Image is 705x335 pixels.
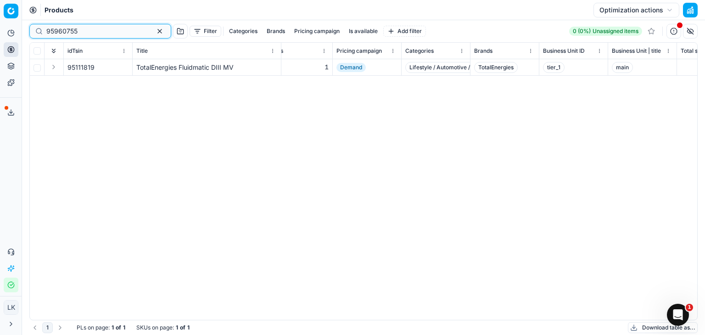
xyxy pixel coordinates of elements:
[569,27,642,36] a: 0 (0%)Unassigned items
[628,322,698,333] button: Download table as...
[136,63,277,72] div: TotalEnergies Fluidmatic DIII MV
[593,3,679,17] button: Optimization actions
[543,62,565,73] span: tier_1
[29,322,66,333] nav: pagination
[180,324,185,331] strong: of
[474,47,492,55] span: Brands
[405,62,560,73] span: Lifestyle / Automotive / Automotive Parts & Accessories
[336,63,366,72] span: Demand
[46,27,147,36] input: Search by SKU or title
[4,300,18,315] button: LK
[136,47,148,55] span: Title
[55,322,66,333] button: Go to next page
[112,324,114,331] strong: 1
[29,322,40,333] button: Go to previous page
[543,47,585,55] span: Business Unit ID
[45,6,73,15] nav: breadcrumb
[263,26,289,37] button: Brands
[4,301,18,314] span: LK
[686,304,693,311] span: 1
[268,63,329,72] div: 1
[383,26,426,37] button: Add filter
[405,47,434,55] span: Categories
[336,47,382,55] span: Pricing campaign
[136,324,174,331] span: SKUs on page :
[345,26,381,37] button: Is available
[176,324,178,331] strong: 1
[225,26,261,37] button: Categories
[45,6,73,15] span: Products
[67,63,95,72] span: 95111819
[48,61,59,73] button: Expand
[77,324,110,331] span: PLs on page :
[187,324,190,331] strong: 1
[48,45,59,56] button: Expand all
[474,62,518,73] span: TotalEnergies
[667,304,689,326] iframe: Intercom live chat
[67,47,83,55] span: idTsin
[123,324,125,331] strong: 1
[42,322,53,333] button: 1
[116,324,121,331] strong: of
[612,47,661,55] span: Business Unit | title
[190,26,221,37] button: Filter
[593,28,638,35] span: Unassigned items
[612,62,633,73] span: main
[291,26,343,37] button: Pricing campaign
